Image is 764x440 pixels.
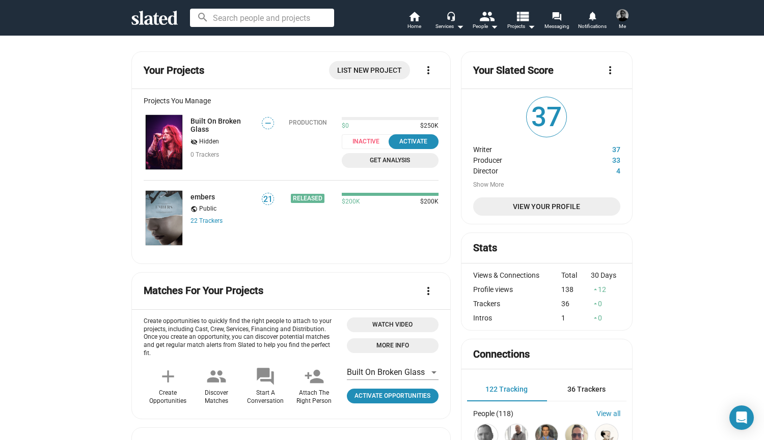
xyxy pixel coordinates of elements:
p: Create opportunities to quickly find the right people to attach to your projects, including Cast,... [144,317,339,358]
mat-icon: forum [255,366,276,387]
div: 0 [591,314,620,322]
span: $200K [342,198,360,206]
a: embers [144,189,184,247]
a: Home [396,10,432,33]
dd: 37 [582,143,620,154]
button: Show More [473,181,504,189]
div: Discover Matches [205,389,228,405]
dd: 33 [582,154,620,164]
a: Open 'More info' dialog with information about Opportunities [347,338,439,353]
div: Activate [395,136,432,147]
div: 1 [561,314,591,322]
dt: Writer [473,143,582,154]
button: Activate [389,134,439,149]
div: Profile views [473,285,562,294]
span: Watch Video [353,319,432,330]
mat-icon: person_add [304,366,324,387]
div: Open Intercom Messenger [729,405,754,430]
span: Home [407,20,421,33]
span: View Your Profile [481,197,612,216]
mat-card-title: Your Slated Score [473,64,554,77]
span: 36 Trackers [567,385,606,393]
mat-icon: headset_mic [446,11,455,20]
span: — [262,119,274,128]
mat-icon: arrow_drop_down [454,20,466,33]
div: Projects You Manage [144,97,439,105]
a: View all [596,409,620,418]
div: Views & Connections [473,271,562,279]
mat-icon: arrow_drop_up [592,300,599,307]
a: Built On Broken Glass [144,113,184,171]
span: Projects [507,20,535,33]
dt: Producer [473,154,582,164]
span: Public [199,205,216,213]
a: Messaging [539,10,575,33]
img: Built On Broken Glass [146,115,182,169]
button: People [468,10,503,33]
a: embers [190,193,215,201]
div: People (118) [473,409,513,418]
dt: Director [473,164,582,175]
div: Create Opportunities [149,389,186,405]
span: Messaging [544,20,569,33]
mat-icon: visibility_off [190,137,198,147]
mat-icon: notifications [587,11,597,20]
button: Open 'Opportunities Intro Video' dialog [347,317,439,332]
mat-card-title: Stats [473,241,497,255]
div: Intros [473,314,562,322]
a: View Your Profile [473,197,620,216]
mat-icon: arrow_drop_up [592,314,599,321]
div: Released [291,194,324,203]
a: Click to open project profile page opportunities tab [347,389,439,403]
div: People [473,20,498,33]
span: 37 [527,97,566,137]
span: $0 [342,122,349,130]
span: s [220,217,223,224]
span: Built On Broken Glass [347,367,425,377]
div: 0 [591,300,620,308]
div: Trackers [473,300,562,308]
span: Hidden [199,138,219,146]
button: Projects [503,10,539,33]
dd: 4 [582,164,620,175]
img: embers [146,191,182,245]
span: $200K [416,198,439,206]
span: More Info [353,340,432,351]
mat-icon: more_vert [422,285,434,297]
div: Attach The Right Person [296,389,332,405]
div: Production [289,119,327,126]
div: Services [435,20,464,33]
img: Charles Spano [616,9,629,21]
mat-icon: arrow_drop_up [592,286,599,293]
div: 36 [561,300,591,308]
mat-icon: view_list [515,9,530,23]
input: Search people and projects [190,9,334,27]
div: Total [561,271,591,279]
mat-icon: home [408,10,420,22]
span: Activate Opportunities [351,391,434,401]
span: Notifications [578,20,607,33]
div: 138 [561,285,591,294]
a: Notifications [575,10,610,33]
span: 21 [262,194,274,204]
a: List New Project [329,61,410,79]
mat-card-title: Connections [473,347,530,361]
mat-icon: arrow_drop_down [488,20,500,33]
div: 12 [591,285,620,294]
span: Inactive [342,134,396,149]
button: Charles SpanoMe [610,7,635,34]
button: Services [432,10,468,33]
mat-icon: more_vert [604,64,616,76]
span: 0 Trackers [190,151,219,158]
mat-card-title: Matches For Your Projects [144,284,263,298]
span: $250K [416,122,439,130]
mat-icon: people [479,9,494,23]
mat-card-title: Your Projects [144,64,204,77]
mat-icon: people [206,366,227,387]
span: 122 Tracking [485,385,528,393]
mat-icon: forum [552,11,561,21]
a: Built On Broken Glass [190,117,255,133]
span: List New Project [337,61,402,79]
mat-icon: arrow_drop_down [525,20,537,33]
span: Get Analysis [348,155,432,166]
